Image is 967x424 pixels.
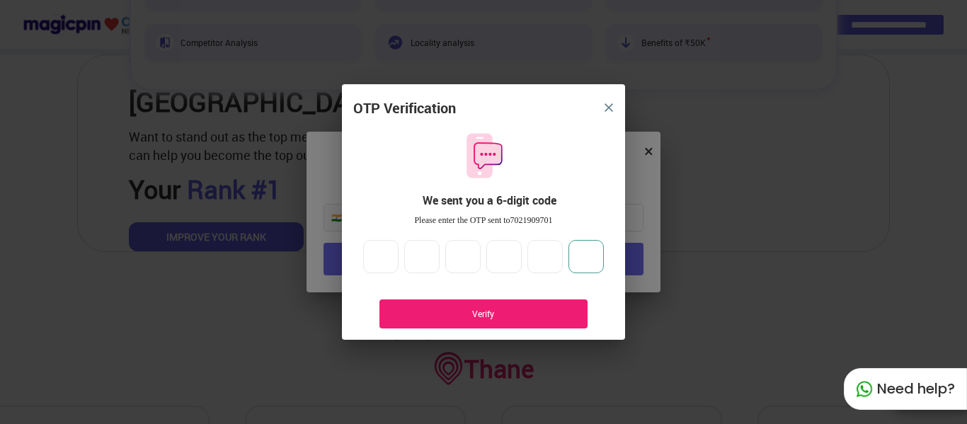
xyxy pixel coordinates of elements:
div: We sent you a 6-digit code [365,193,614,209]
img: otpMessageIcon.11fa9bf9.svg [459,132,508,180]
div: Need help? [844,368,967,410]
div: OTP Verification [353,98,456,119]
div: Please enter the OTP sent to 7021909701 [353,214,614,227]
div: Verify [401,308,566,320]
img: whatapp_green.7240e66a.svg [856,381,873,398]
button: close [596,95,622,120]
img: 8zTxi7IzMsfkYqyYgBgfvSHvmzQA9juT1O3mhMgBDT8p5s20zMZ2JbefE1IEBlkXHwa7wAFxGwdILBLhkAAAAASUVORK5CYII= [605,103,613,112]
